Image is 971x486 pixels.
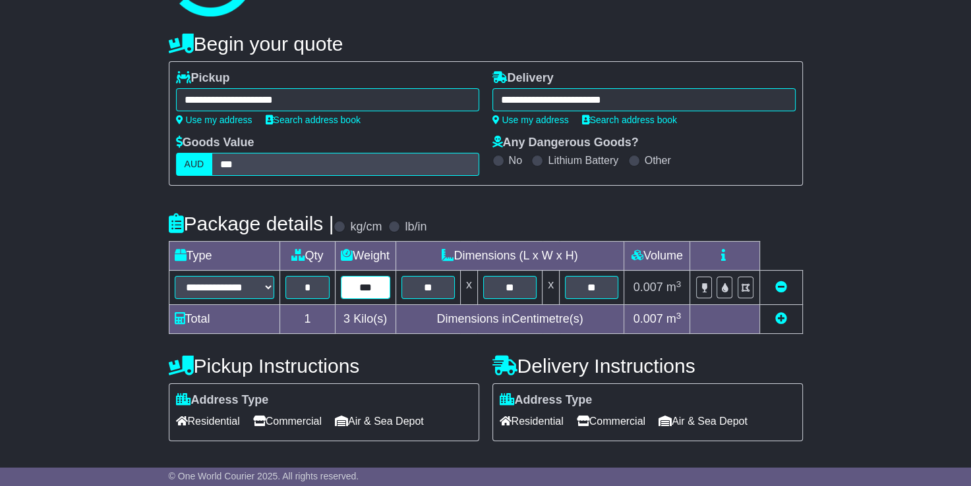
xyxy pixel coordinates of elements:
[645,154,671,167] label: Other
[492,71,554,86] label: Delivery
[676,311,682,321] sup: 3
[169,33,803,55] h4: Begin your quote
[176,115,252,125] a: Use my address
[343,312,350,325] span: 3
[460,271,477,305] td: x
[396,305,624,334] td: Dimensions in Centimetre(s)
[169,242,280,271] td: Type
[176,71,230,86] label: Pickup
[492,136,639,150] label: Any Dangerous Goods?
[492,115,569,125] a: Use my address
[582,115,677,125] a: Search address book
[659,411,748,431] span: Air & Sea Depot
[666,281,682,294] span: m
[176,136,254,150] label: Goods Value
[266,115,361,125] a: Search address book
[169,213,334,234] h4: Package details |
[253,411,322,431] span: Commercial
[548,154,618,167] label: Lithium Battery
[280,305,335,334] td: 1
[775,281,787,294] a: Remove this item
[169,305,280,334] td: Total
[169,355,479,377] h4: Pickup Instructions
[666,312,682,325] span: m
[509,154,522,167] label: No
[633,312,663,325] span: 0.007
[169,471,359,481] span: © One World Courier 2025. All rights reserved.
[176,393,269,408] label: Address Type
[492,355,803,377] h4: Delivery Instructions
[335,411,424,431] span: Air & Sea Depot
[500,393,593,408] label: Address Type
[350,220,382,234] label: kg/cm
[280,242,335,271] td: Qty
[176,153,213,176] label: AUD
[176,411,240,431] span: Residential
[335,242,396,271] td: Weight
[335,305,396,334] td: Kilo(s)
[396,242,624,271] td: Dimensions (L x W x H)
[500,411,564,431] span: Residential
[775,312,787,325] a: Add new item
[405,220,427,234] label: lb/in
[624,242,690,271] td: Volume
[543,271,560,305] td: x
[633,281,663,294] span: 0.007
[577,411,645,431] span: Commercial
[676,279,682,289] sup: 3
